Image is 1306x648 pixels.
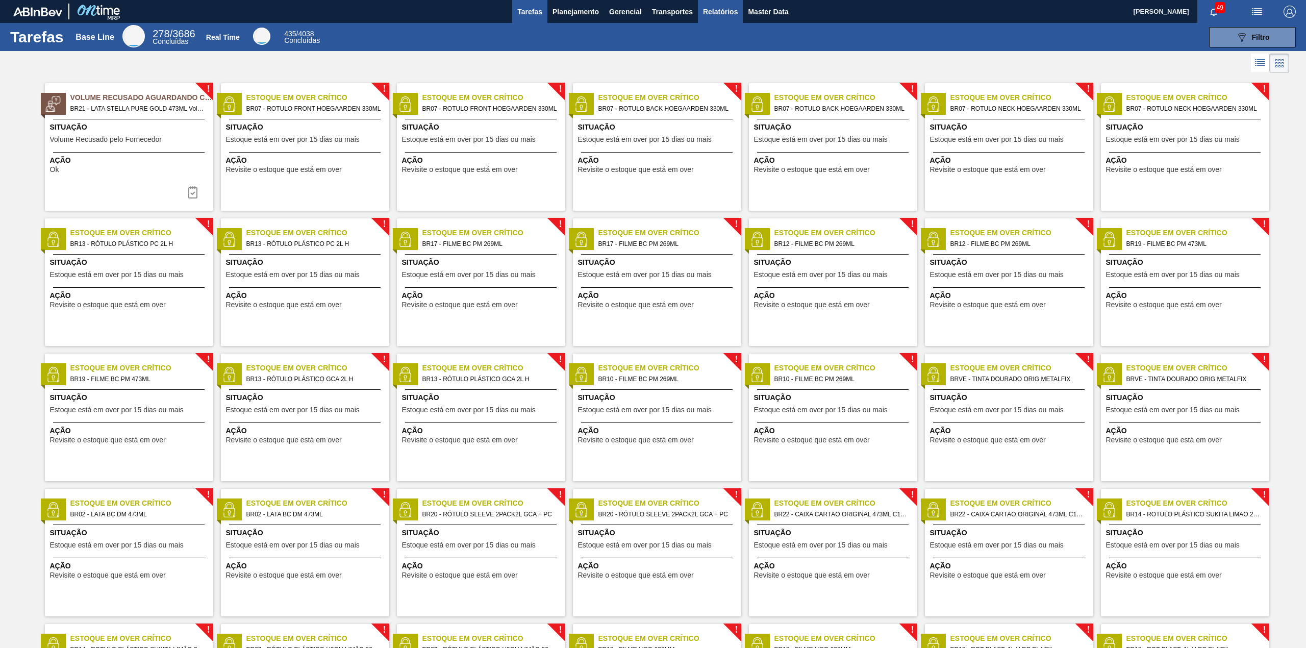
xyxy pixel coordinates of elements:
span: Estoque em Over Crítico [422,228,565,238]
span: Situação [930,392,1091,403]
span: Planejamento [552,6,599,18]
span: Ação [226,155,387,166]
img: status [925,367,941,382]
span: Estoque está em over por 15 dias ou mais [226,541,360,549]
span: Estoque em Over Crítico [774,228,917,238]
span: Estoque está em over por 15 dias ou mais [50,541,184,549]
div: Real Time [206,33,240,41]
span: Revisite o estoque que está em over [578,571,694,579]
span: Estoque em Over Crítico [246,363,389,373]
span: Ação [226,290,387,301]
span: BR10 - FILME BC PM 269ML [598,373,733,385]
span: ! [911,85,914,93]
span: ! [207,626,210,634]
span: Estoque em Over Crítico [70,633,213,644]
span: Master Data [748,6,788,18]
span: Estoque está em over por 15 dias ou mais [226,136,360,143]
span: Estoque em Over Crítico [1126,363,1269,373]
span: Estoque está em over por 15 dias ou mais [930,271,1064,279]
img: status [397,367,413,382]
span: Estoque em Over Crítico [598,92,741,103]
span: Concluídas [284,36,320,44]
img: status [749,502,765,517]
span: / 4038 [284,30,314,38]
img: status [925,502,941,517]
span: Situação [754,528,915,538]
span: Situação [930,122,1091,133]
img: status [221,96,237,112]
span: ! [207,220,210,228]
span: Situação [50,528,211,538]
span: Ação [226,561,387,571]
span: Estoque está em over por 15 dias ou mais [578,271,712,279]
span: Situação [402,528,563,538]
span: Estoque em Over Crítico [598,228,741,238]
span: Ação [930,155,1091,166]
span: BR12 - FILME BC PM 269ML [774,238,909,250]
img: status [221,502,237,517]
span: Relatórios [703,6,738,18]
span: Estoque está em over por 15 dias ou mais [754,136,888,143]
span: Situação [226,122,387,133]
span: Revisite o estoque que está em over [402,166,518,173]
span: Revisite o estoque que está em over [578,436,694,444]
span: Estoque está em over por 15 dias ou mais [226,271,360,279]
img: Logout [1284,6,1296,18]
span: BR07 - ROTULO BACK HOEGAARDEN 330ML [774,103,909,114]
span: Estoque em Over Crítico [70,498,213,509]
span: Gerencial [609,6,642,18]
img: icon-task-complete [187,186,199,198]
span: BRVE - TINTA DOURADO ORIG METALFIX [950,373,1085,385]
span: Estoque em Over Crítico [950,633,1093,644]
span: Volume Recusado Aguardando Ciência [70,92,213,103]
span: BR13 - RÓTULO PLÁSTICO GCA 2L H [422,373,557,385]
span: Estoque em Over Crítico [70,363,213,373]
span: Revisite o estoque que está em over [402,436,518,444]
span: Situação [754,392,915,403]
span: Revisite o estoque que está em over [930,436,1046,444]
span: Ok [50,166,59,173]
span: Estoque em Over Crítico [246,92,389,103]
span: ! [207,85,210,93]
span: Estoque em Over Crítico [1126,498,1269,509]
span: Ação [754,155,915,166]
span: Situação [1106,122,1267,133]
img: status [925,96,941,112]
span: ! [559,626,562,634]
span: Estoque está em over por 15 dias ou mais [1106,271,1240,279]
span: Situação [578,392,739,403]
span: Estoque está em over por 15 dias ou mais [578,136,712,143]
span: Revisite o estoque que está em over [226,436,342,444]
span: Estoque está em over por 15 dias ou mais [50,271,184,279]
span: Ação [1106,561,1267,571]
span: Ação [50,290,211,301]
span: Situação [930,257,1091,268]
span: ! [735,220,738,228]
span: Ação [754,561,915,571]
img: status [749,232,765,247]
span: Estoque em Over Crítico [1126,633,1269,644]
span: ! [1087,356,1090,363]
span: BR07 - ROTULO FRONT HOEGAARDEN 330ML [422,103,557,114]
span: Revisite o estoque que está em over [50,301,166,309]
span: Revisite o estoque que está em over [754,166,870,173]
span: Ação [402,290,563,301]
span: Estoque está em over por 15 dias ou mais [930,406,1064,414]
img: status [1101,367,1117,382]
img: status [397,232,413,247]
span: Situação [1106,528,1267,538]
div: Visão em Cards [1270,54,1289,73]
span: Estoque está em over por 15 dias ou mais [930,136,1064,143]
span: Situação [226,257,387,268]
span: Estoque está em over por 15 dias ou mais [578,406,712,414]
span: Estoque está em over por 15 dias ou mais [754,541,888,549]
img: status [45,96,61,112]
span: ! [1263,356,1266,363]
span: Situação [1106,257,1267,268]
span: Estoque em Over Crítico [774,92,917,103]
span: ! [383,220,386,228]
span: Revisite o estoque que está em over [578,166,694,173]
span: Estoque em Over Crítico [598,363,741,373]
span: Ação [50,426,211,436]
span: Situação [226,392,387,403]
